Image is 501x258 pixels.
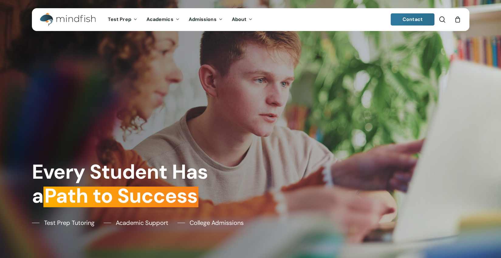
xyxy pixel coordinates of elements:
[227,17,257,22] a: About
[103,8,257,31] nav: Main Menu
[104,218,168,227] a: Academic Support
[103,17,142,22] a: Test Prep
[116,218,168,227] span: Academic Support
[32,218,94,227] a: Test Prep Tutoring
[232,16,247,22] span: About
[177,218,244,227] a: College Admissions
[403,16,423,22] span: Contact
[189,16,217,22] span: Admissions
[391,13,434,26] a: Contact
[44,218,94,227] span: Test Prep Tutoring
[32,160,246,208] h1: Every Student Has a
[190,218,244,227] span: College Admissions
[108,16,131,22] span: Test Prep
[142,17,184,22] a: Academics
[146,16,173,22] span: Academics
[43,183,198,209] em: Path to Success
[32,8,469,31] header: Main Menu
[184,17,227,22] a: Admissions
